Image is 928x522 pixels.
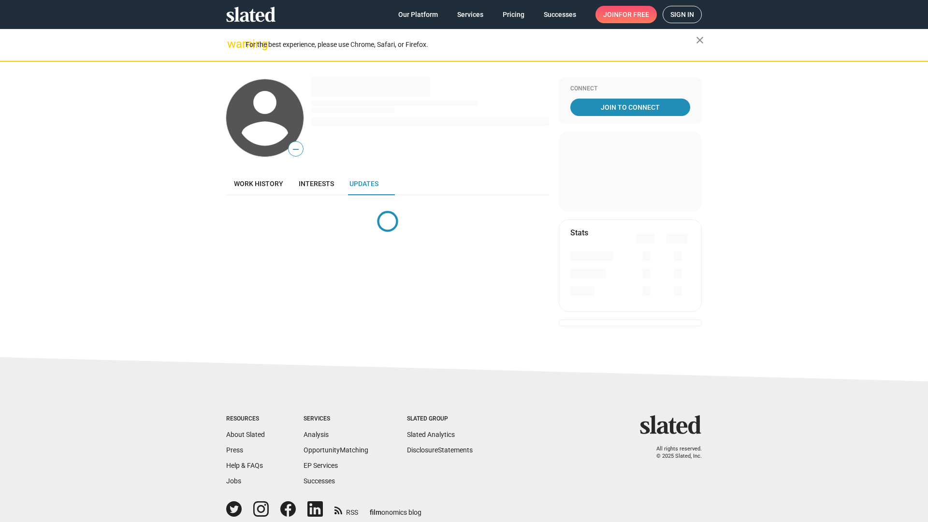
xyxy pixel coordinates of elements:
a: Our Platform [391,6,446,23]
span: Join [603,6,649,23]
mat-icon: warning [227,38,239,50]
mat-card-title: Stats [570,228,588,238]
p: All rights reserved. © 2025 Slated, Inc. [646,446,702,460]
a: EP Services [304,462,338,469]
span: film [370,508,381,516]
a: RSS [334,502,358,517]
a: Pricing [495,6,532,23]
a: Successes [304,477,335,485]
div: Slated Group [407,415,473,423]
a: Successes [536,6,584,23]
a: OpportunityMatching [304,446,368,454]
span: Join To Connect [572,99,688,116]
a: Slated Analytics [407,431,455,438]
span: Updates [349,180,378,188]
a: Services [449,6,491,23]
a: filmonomics blog [370,500,421,517]
span: Services [457,6,483,23]
span: Sign in [670,6,694,23]
a: Joinfor free [595,6,657,23]
a: Help & FAQs [226,462,263,469]
div: Services [304,415,368,423]
div: Resources [226,415,265,423]
span: Our Platform [398,6,438,23]
span: — [289,143,303,156]
span: Work history [234,180,283,188]
span: Interests [299,180,334,188]
span: Pricing [503,6,524,23]
mat-icon: close [694,34,706,46]
div: Connect [570,85,690,93]
a: About Slated [226,431,265,438]
a: Jobs [226,477,241,485]
a: Work history [226,172,291,195]
a: Press [226,446,243,454]
a: Interests [291,172,342,195]
a: Analysis [304,431,329,438]
span: for free [619,6,649,23]
div: For the best experience, please use Chrome, Safari, or Firefox. [246,38,696,51]
a: DisclosureStatements [407,446,473,454]
a: Sign in [663,6,702,23]
a: Updates [342,172,386,195]
span: Successes [544,6,576,23]
a: Join To Connect [570,99,690,116]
